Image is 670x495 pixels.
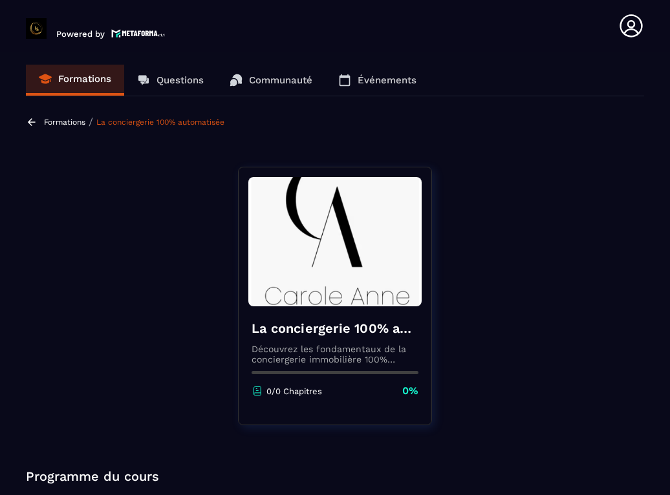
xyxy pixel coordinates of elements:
p: 0% [402,384,418,398]
p: Questions [157,74,204,86]
a: Formations [44,118,85,127]
p: Communauté [249,74,312,86]
a: Questions [124,65,217,96]
img: logo-branding [26,18,47,39]
a: La conciergerie 100% automatisée [96,118,224,127]
h4: La conciergerie 100% automatisée [252,319,418,337]
p: Formations [58,73,111,85]
p: Découvrez les fondamentaux de la conciergerie immobilière 100% automatisée. Cette formation est c... [252,344,418,364]
p: Powered by [56,29,105,39]
a: Formations [26,65,124,96]
a: Événements [325,65,429,96]
img: banner [248,177,422,306]
p: Événements [358,74,416,86]
p: Programme du cours [26,467,644,485]
a: Communauté [217,65,325,96]
p: 0/0 Chapitres [266,386,322,396]
span: / [89,116,93,128]
img: logo [111,28,166,39]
